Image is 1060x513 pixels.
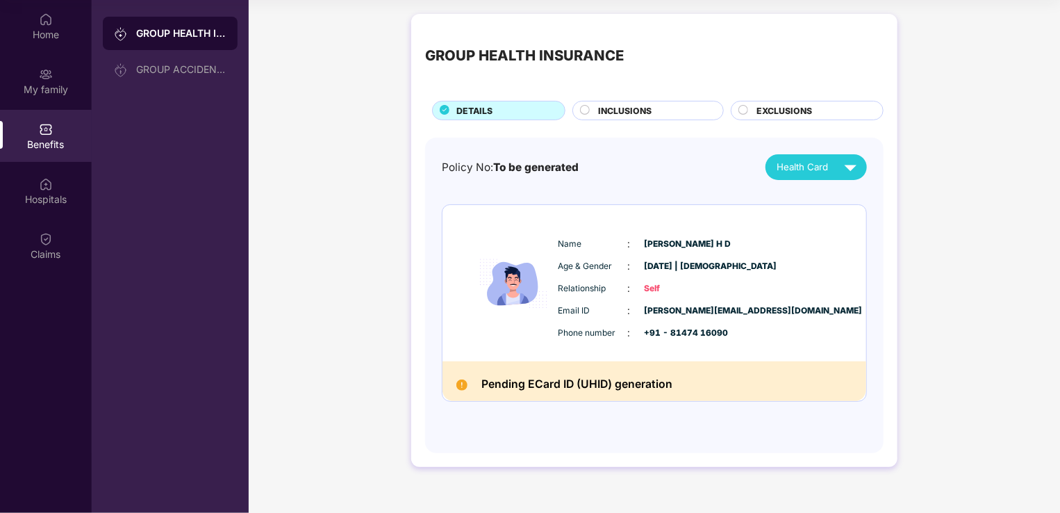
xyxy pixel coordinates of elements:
[136,26,226,40] div: GROUP HEALTH INSURANCE
[628,259,631,274] span: :
[472,222,555,345] img: icon
[456,380,467,391] img: Pending
[558,282,628,295] span: Relationship
[628,281,631,296] span: :
[456,104,492,117] span: DETAILS
[425,44,624,67] div: GROUP HEALTH INSURANCE
[558,260,628,273] span: Age & Gender
[599,104,652,117] span: INCLUSIONS
[39,67,53,81] img: svg+xml;base64,PHN2ZyB3aWR0aD0iMjAiIGhlaWdodD0iMjAiIHZpZXdCb3g9IjAgMCAyMCAyMCIgZmlsbD0ibm9uZSIgeG...
[838,155,863,179] img: svg+xml;base64,PHN2ZyB4bWxucz0iaHR0cDovL3d3dy53My5vcmcvMjAwMC9zdmciIHZpZXdCb3g9IjAgMCAyNCAyNCIgd2...
[628,303,631,318] span: :
[39,122,53,136] img: svg+xml;base64,PHN2ZyBpZD0iQmVuZWZpdHMiIHhtbG5zPSJodHRwOi8vd3d3LnczLm9yZy8yMDAwL3N2ZyIgd2lkdGg9Ij...
[777,160,828,174] span: Health Card
[645,304,714,318] span: [PERSON_NAME][EMAIL_ADDRESS][DOMAIN_NAME]
[39,232,53,246] img: svg+xml;base64,PHN2ZyBpZD0iQ2xhaW0iIHhtbG5zPSJodHRwOi8vd3d3LnczLm9yZy8yMDAwL3N2ZyIgd2lkdGg9IjIwIi...
[136,64,226,75] div: GROUP ACCIDENTAL INSURANCE
[558,238,628,251] span: Name
[558,304,628,318] span: Email ID
[628,325,631,341] span: :
[645,260,714,273] span: [DATE] | [DEMOGRAPHIC_DATA]
[114,63,128,77] img: svg+xml;base64,PHN2ZyB3aWR0aD0iMjAiIGhlaWdodD0iMjAiIHZpZXdCb3g9IjAgMCAyMCAyMCIgZmlsbD0ibm9uZSIgeG...
[645,327,714,340] span: +91 - 81474 16090
[481,375,672,394] h2: Pending ECard ID (UHID) generation
[114,27,128,41] img: svg+xml;base64,PHN2ZyB3aWR0aD0iMjAiIGhlaWdodD0iMjAiIHZpZXdCb3g9IjAgMCAyMCAyMCIgZmlsbD0ibm9uZSIgeG...
[39,13,53,26] img: svg+xml;base64,PHN2ZyBpZD0iSG9tZSIgeG1sbnM9Imh0dHA6Ly93d3cudzMub3JnLzIwMDAvc3ZnIiB3aWR0aD0iMjAiIG...
[756,104,812,117] span: EXCLUSIONS
[39,177,53,191] img: svg+xml;base64,PHN2ZyBpZD0iSG9zcGl0YWxzIiB4bWxucz0iaHR0cDovL3d3dy53My5vcmcvMjAwMC9zdmciIHdpZHRoPS...
[558,327,628,340] span: Phone number
[442,159,579,176] div: Policy No:
[493,161,579,174] span: To be generated
[628,236,631,252] span: :
[765,154,867,180] button: Health Card
[645,238,714,251] span: [PERSON_NAME] H D
[645,282,714,295] span: Self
